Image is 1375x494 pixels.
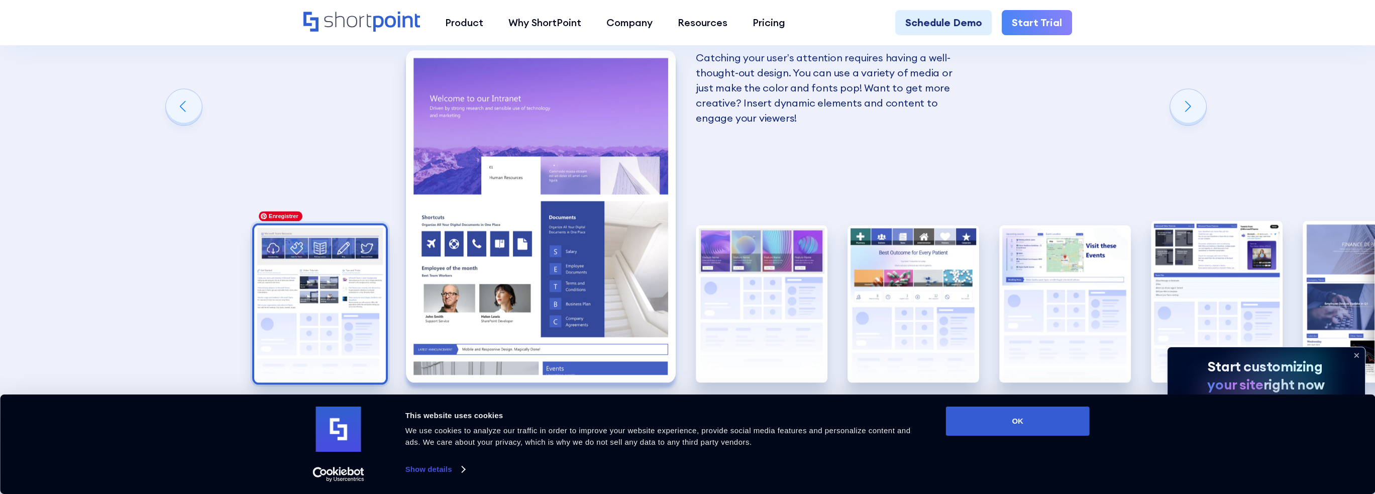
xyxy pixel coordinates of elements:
button: OK [946,407,1090,436]
a: Usercentrics Cookiebot - opens in a new window [294,467,382,482]
div: Resources [678,15,727,30]
a: Show details [405,462,465,477]
img: Internal SharePoint site example for company policy [406,50,676,382]
img: HR SharePoint site example for documents [848,225,979,382]
a: Pricing [740,10,798,35]
div: 2 / 8 [406,50,676,382]
img: Internal SharePoint site example for knowledge base [1151,221,1283,382]
div: 1 / 8 [254,225,386,382]
img: Internal SharePoint site example for knowledge base [999,225,1131,382]
span: Enregistrer [259,211,302,221]
div: 6 / 8 [1151,221,1283,382]
div: Company [606,15,653,30]
a: Home [303,12,420,33]
div: 3 / 8 [696,225,827,382]
div: Next slide [1170,89,1206,125]
a: Start Trial [1002,10,1072,35]
img: SharePoint Communication site example for news [696,225,827,382]
div: This website uses cookies [405,410,923,422]
div: 5 / 8 [999,225,1131,382]
div: 4 / 8 [848,225,979,382]
div: Previous slide [166,89,202,125]
div: Product [445,15,483,30]
div: Why ShortPoint [508,15,581,30]
img: HR SharePoint site example for Homepage [254,225,386,382]
a: Company [594,10,665,35]
a: Why ShortPoint [496,10,594,35]
span: We use cookies to analyze our traffic in order to improve your website experience, provide social... [405,426,911,446]
div: Pricing [753,15,785,30]
a: Schedule Demo [895,10,992,35]
a: Product [433,10,496,35]
p: Catching your user’s attention requires having a well-thought-out design. You can use a variety o... [696,50,966,126]
a: Resources [665,10,740,35]
img: logo [316,407,361,452]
